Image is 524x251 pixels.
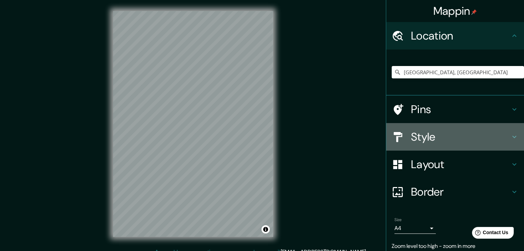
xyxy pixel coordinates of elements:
div: Style [386,123,524,151]
label: Size [394,217,402,223]
canvas: Map [113,11,273,237]
h4: Location [411,29,510,43]
div: Location [386,22,524,50]
div: A4 [394,223,436,234]
img: pin-icon.png [471,9,477,15]
h4: Mappin [433,4,477,18]
iframe: Help widget launcher [463,224,516,243]
input: Pick your city or area [392,66,524,78]
h4: Pins [411,102,510,116]
div: Pins [386,96,524,123]
div: Border [386,178,524,206]
h4: Layout [411,157,510,171]
h4: Border [411,185,510,199]
div: Layout [386,151,524,178]
p: Zoom level too high - zoom in more [392,242,518,250]
button: Toggle attribution [261,225,270,233]
h4: Style [411,130,510,144]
